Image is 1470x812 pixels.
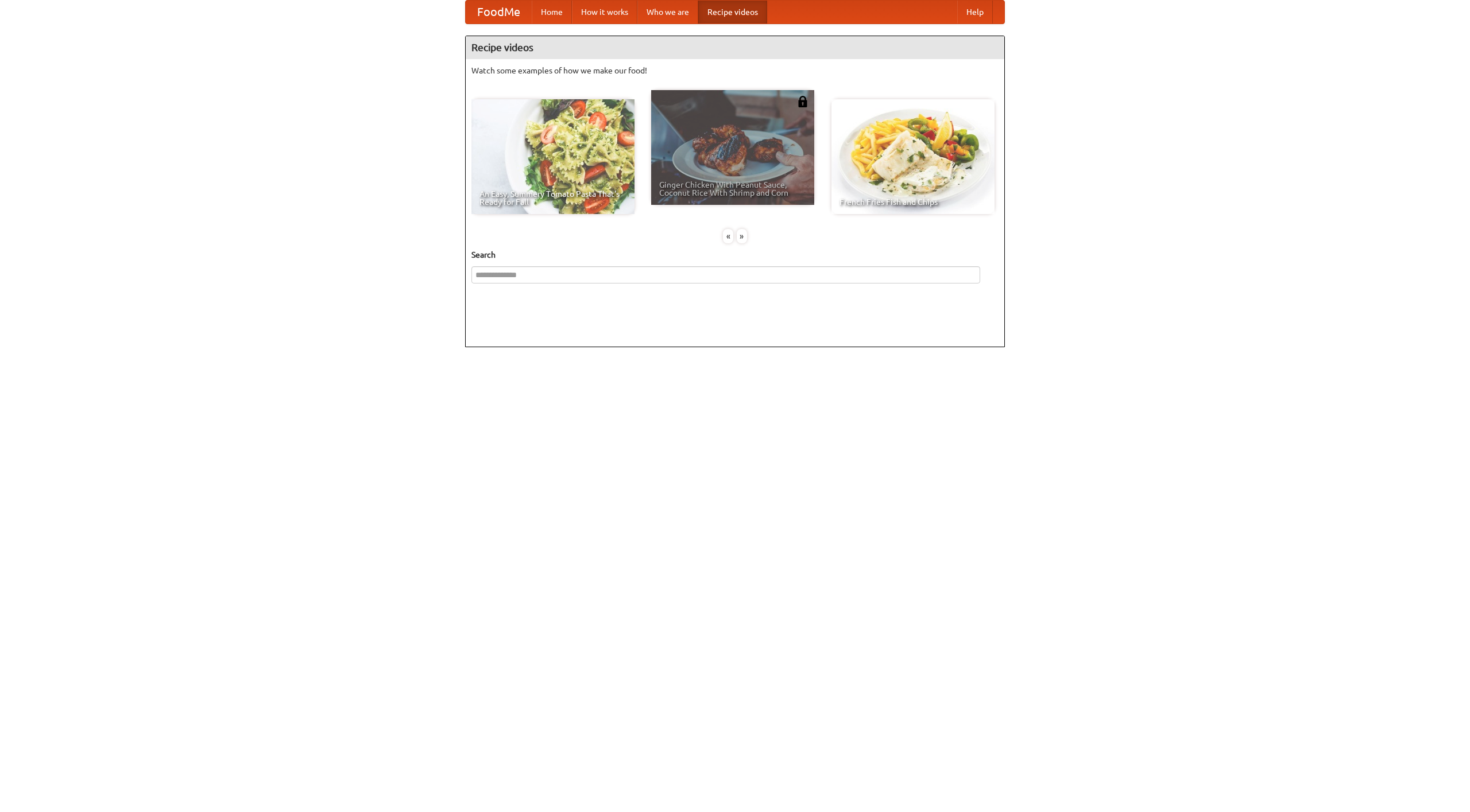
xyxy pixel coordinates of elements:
[637,1,698,24] a: Who we are
[957,1,993,24] a: Help
[479,190,626,206] span: An Easy, Summery Tomato Pasta That's Ready for Fall
[831,99,995,214] a: French Fries Fish and Chips
[471,99,635,214] a: An Easy, Summery Tomato Pasta That's Ready for Fall
[471,65,999,76] p: Watch some examples of how we make our food!
[532,1,572,24] a: Home
[466,1,532,24] a: FoodMe
[698,1,767,24] a: Recipe videos
[466,36,1004,59] h4: Recipe videos
[723,229,733,243] div: «
[572,1,637,24] a: How it works
[737,229,747,243] div: »
[471,249,999,261] h5: Search
[797,96,808,107] img: 483408.png
[840,198,987,206] span: French Fries Fish and Chips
